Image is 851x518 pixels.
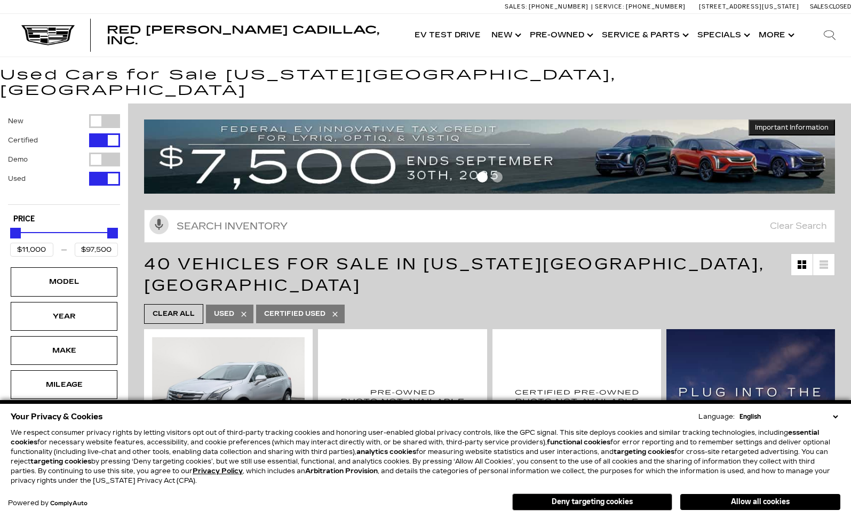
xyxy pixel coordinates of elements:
div: Minimum Price [10,228,21,238]
input: Maximum [75,243,118,257]
span: Closed [829,3,851,10]
a: Service & Parts [597,14,692,57]
svg: Click to toggle on voice search [149,215,169,234]
label: Certified [8,135,38,146]
strong: analytics cookies [356,448,416,456]
button: Deny targeting cookies [512,493,672,511]
div: Maximum Price [107,228,118,238]
div: 1 / 2 [152,337,305,452]
a: Service: [PHONE_NUMBER] [591,4,688,10]
a: Specials [692,14,753,57]
div: Filter by Vehicle Type [8,114,120,204]
label: Demo [8,154,28,165]
span: Used [214,307,234,321]
div: MakeMake [11,336,117,365]
a: ComplyAuto [50,500,88,507]
div: Year [37,310,91,322]
a: Pre-Owned [524,14,597,57]
div: Price [10,224,118,257]
span: Service: [595,3,624,10]
a: EV Test Drive [409,14,486,57]
a: [STREET_ADDRESS][US_STATE] [699,3,799,10]
button: Allow all cookies [680,494,840,510]
h5: Price [13,214,115,224]
div: ModelModel [11,267,117,296]
span: Clear All [153,307,195,321]
div: Mileage [37,379,91,391]
button: Important Information [749,119,835,136]
button: More [753,14,798,57]
span: [PHONE_NUMBER] [529,3,588,10]
div: Make [37,345,91,356]
strong: functional cookies [547,439,610,446]
a: Sales: [PHONE_NUMBER] [505,4,591,10]
input: Search Inventory [144,210,835,243]
a: New [486,14,524,57]
label: Used [8,173,26,184]
div: MileageMileage [11,370,117,399]
label: New [8,116,23,126]
strong: targeting cookies [614,448,674,456]
span: 40 Vehicles for Sale in [US_STATE][GEOGRAPHIC_DATA], [GEOGRAPHIC_DATA] [144,254,765,295]
strong: targeting cookies [30,458,91,465]
img: Cadillac Dark Logo with Cadillac White Text [21,25,75,45]
span: Your Privacy & Cookies [11,409,103,424]
p: We respect consumer privacy rights by letting visitors opt out of third-party tracking cookies an... [11,428,840,485]
div: Language: [698,413,735,420]
input: Minimum [10,243,53,257]
span: [PHONE_NUMBER] [626,3,686,10]
div: Model [37,276,91,288]
span: Go to slide 1 [477,172,488,182]
img: 2021 Cadillac XT4 Premium Luxury [500,337,653,455]
img: 2018 Cadillac XT5 Premium Luxury AWD 1 [152,337,305,452]
a: Privacy Policy [193,467,243,475]
img: vrp-tax-ending-august-version [144,119,835,194]
span: Sales: [505,3,527,10]
img: 2019 Cadillac XT4 AWD Sport [326,337,479,455]
span: Important Information [755,123,829,132]
select: Language Select [737,412,840,421]
span: Red [PERSON_NAME] Cadillac, Inc. [107,23,379,47]
span: Sales: [810,3,829,10]
span: Certified Used [264,307,325,321]
strong: Arbitration Provision [305,467,378,475]
a: Red [PERSON_NAME] Cadillac, Inc. [107,25,399,46]
div: Powered by [8,500,88,507]
span: Go to slide 2 [492,172,503,182]
div: YearYear [11,302,117,331]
